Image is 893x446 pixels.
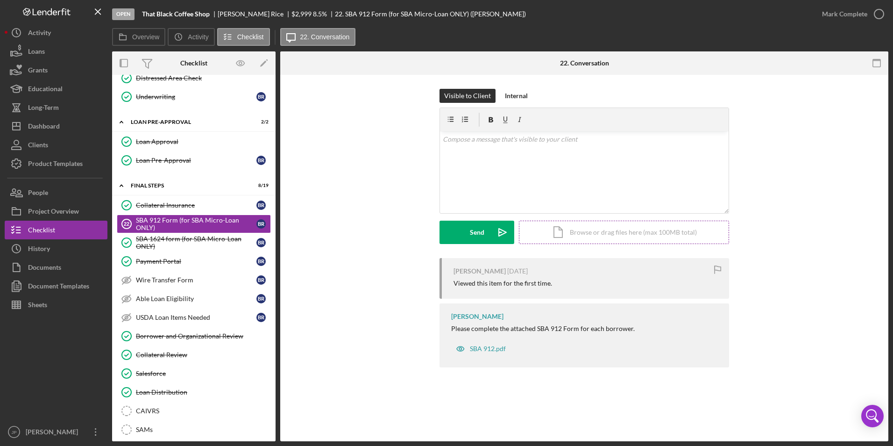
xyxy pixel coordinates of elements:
[117,196,271,215] a: Collateral InsuranceBR
[507,267,528,275] time: 2025-08-07 18:13
[117,383,271,402] a: Loan Distribution
[180,59,207,67] div: Checklist
[256,219,266,229] div: B R
[28,295,47,317] div: Sheets
[28,258,61,279] div: Documents
[136,351,270,359] div: Collateral Review
[117,132,271,151] a: Loan Approval
[5,258,107,277] button: Documents
[131,119,245,125] div: LOAN PRE-APPROVAL
[256,294,266,303] div: B R
[136,216,256,231] div: SBA 912 Form (for SBA Micro-Loan ONLY)
[28,117,60,138] div: Dashboard
[132,33,159,41] label: Overview
[117,271,271,289] a: Wire Transfer FormBR
[28,154,83,175] div: Product Templates
[280,28,356,46] button: 22. Conversation
[5,277,107,295] button: Document Templates
[470,345,506,352] div: SBA 912.pdf
[256,92,266,101] div: B R
[560,59,609,67] div: 22. Conversation
[256,156,266,165] div: B R
[451,339,510,358] button: SBA 912.pdf
[256,201,266,210] div: B R
[136,407,270,415] div: CAIVRS
[813,5,888,23] button: Mark Complete
[454,280,552,287] div: Viewed this item for the first time.
[252,183,269,188] div: 8 / 19
[822,5,867,23] div: Mark Complete
[117,289,271,308] a: Able Loan EligibilityBR
[136,295,256,302] div: Able Loan Eligibility
[5,136,107,154] button: Clients
[218,10,291,18] div: [PERSON_NAME] Rice
[136,426,270,433] div: SAMs
[335,10,526,18] div: 22. SBA 912 Form (for SBA Micro-Loan ONLY) ([PERSON_NAME])
[117,252,271,271] a: Payment PortalBR
[861,405,884,427] div: Open Intercom Messenger
[136,201,256,209] div: Collateral Insurance
[117,87,271,106] a: UnderwritingBR
[28,202,79,223] div: Project Overview
[5,221,107,239] button: Checklist
[136,388,270,396] div: Loan Distribution
[117,69,271,87] a: Distressed Area Check
[136,332,270,340] div: Borrower and Organizational Review
[5,61,107,79] button: Grants
[11,430,16,435] text: JP
[136,93,256,101] div: Underwriting
[117,233,271,252] a: SBA 1624 form (for SBA Micro-Loan ONLY)BR
[5,79,107,98] button: Educational
[451,325,635,332] div: Please complete the attached SBA 912 Form for each borrower.
[28,183,48,204] div: People
[5,239,107,258] button: History
[136,258,256,265] div: Payment Portal
[217,28,270,46] button: Checklist
[112,28,165,46] button: Overview
[5,183,107,202] button: People
[291,10,312,18] span: $2,999
[28,79,63,101] div: Educational
[256,257,266,266] div: B R
[117,420,271,439] a: SAMs
[444,89,491,103] div: Visible to Client
[117,345,271,364] a: Collateral Review
[136,276,256,284] div: Wire Transfer Form
[136,138,270,145] div: Loan Approval
[188,33,208,41] label: Activity
[28,98,59,119] div: Long-Term
[313,10,327,18] div: 8.5 %
[28,239,50,260] div: History
[5,23,107,42] button: Activity
[28,23,51,44] div: Activity
[142,10,210,18] b: That Black Coffee Shop
[28,61,48,82] div: Grants
[237,33,264,41] label: Checklist
[117,151,271,170] a: Loan Pre-ApprovalBR
[451,313,503,320] div: [PERSON_NAME]
[117,364,271,383] a: Salesforce
[5,98,107,117] button: Long-Term
[5,117,107,136] button: Dashboard
[5,295,107,314] a: Sheets
[117,402,271,420] a: CAIVRS
[5,42,107,61] button: Loans
[168,28,214,46] button: Activity
[117,215,271,233] a: 22SBA 912 Form (for SBA Micro-Loan ONLY)BR
[439,89,496,103] button: Visible to Client
[5,423,107,441] button: JP[PERSON_NAME]
[439,221,514,244] button: Send
[23,423,84,444] div: [PERSON_NAME]
[28,277,89,298] div: Document Templates
[136,235,256,250] div: SBA 1624 form (for SBA Micro-Loan ONLY)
